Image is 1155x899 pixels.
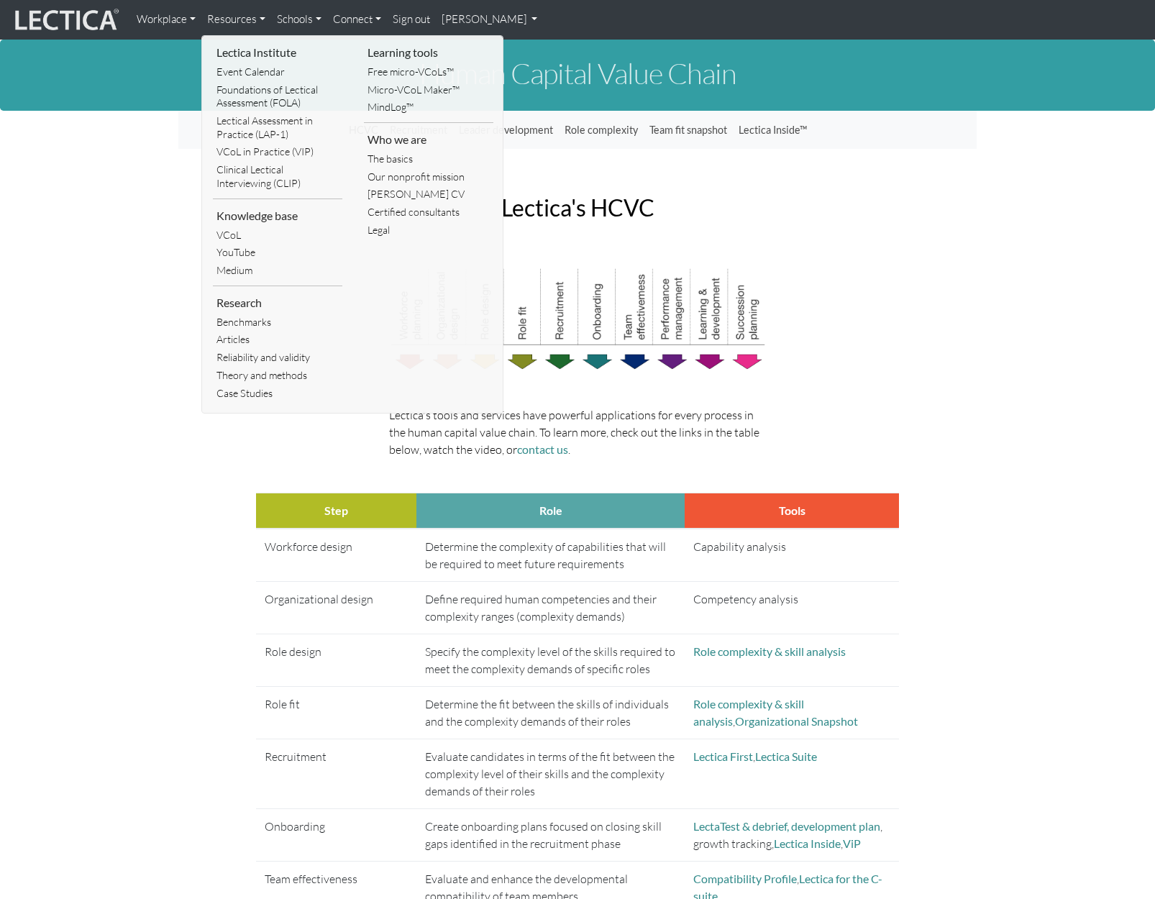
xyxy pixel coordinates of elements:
td: Capability analysis [685,529,899,582]
a: Organizational Snapshot [735,714,858,728]
td: , [685,687,899,739]
a: contact us [517,442,568,456]
th: Role [416,493,685,529]
a: Free micro-VCoLs™ [364,63,493,81]
a: Lectica Inside™ [733,117,813,144]
a: Clinical Lectical Interviewing (CLIP) [213,161,342,192]
td: Onboarding [256,809,417,862]
p: Lectica's tools and services have powerful applications for every process in the human capital va... [389,406,767,458]
a: Theory and methods [213,367,342,385]
a: MindLog™ [364,99,493,117]
a: Certified consultants [364,204,493,222]
td: Create onboarding plans focused on closing skill gaps identified in the recruitment phase [416,809,685,862]
a: [PERSON_NAME] [436,6,544,34]
img: Human Capital Value Chain image [389,267,767,372]
a: Role complexity & skill analysis [693,644,846,658]
td: Workforce design [256,529,417,582]
li: Research [213,292,342,314]
h1: Human Capital Value Chain [178,58,977,89]
td: , [685,739,899,809]
li: Knowledge base [213,205,342,227]
td: Determine the complexity of capabilities that will be required to meet future requirements [416,529,685,582]
td: Competency analysis [685,582,899,634]
li: Learning tools [364,42,493,63]
a: VCoL [213,227,342,245]
a: Connect [327,6,387,34]
a: Articles [213,331,342,349]
li: Lectica Institute [213,42,342,63]
a: Lectical Assessment in Practice (LAP-1) [213,112,342,143]
td: Role fit [256,687,417,739]
a: VCoL in Practice (VIP) [213,143,342,161]
a: Lectica Inside [774,836,841,850]
td: , growth tracking, , [685,809,899,862]
a: Legal [364,222,493,239]
a: Sign out [387,6,436,34]
h2: Lectica's HCVC [189,195,966,220]
a: Role complexity [559,117,644,144]
a: Leader development [453,117,559,144]
td: Define required human competencies and their complexity ranges (complexity demands) [416,582,685,634]
a: Lectica First [693,749,753,763]
a: The basics [364,150,493,168]
a: Case Studies [213,385,342,403]
td: Recruitment [256,739,417,809]
a: YouTube [213,244,342,262]
a: Team fit snapshot [644,117,733,144]
a: LectaTest & debrief, development plan [693,819,880,833]
li: Who we are [364,129,493,150]
img: lecticalive [12,6,119,34]
a: Reliability and validity [213,349,342,367]
a: [PERSON_NAME] CV [364,186,493,204]
a: Benchmarks [213,314,342,332]
td: Evaluate candidates in terms of the fit between the complexity level of their skills and the comp... [416,739,685,809]
a: Lectica Suite [755,749,817,763]
a: Compatibility Profile [693,872,797,885]
a: Event Calendar [213,63,342,81]
th: Tools [685,493,899,529]
th: Step [256,493,417,529]
a: Medium [213,262,342,280]
a: Micro-VCoL Maker™ [364,81,493,99]
a: Our nonprofit mission [364,168,493,186]
td: Role design [256,634,417,687]
a: Role complexity & skill analysis [693,697,804,728]
td: Organizational design [256,582,417,634]
a: Workplace [131,6,201,34]
a: ViP [843,836,861,850]
a: Foundations of Lectical Assessment (FOLA) [213,81,342,112]
a: Resources [201,6,271,34]
td: Specify the complexity level of the skills required to meet the complexity demands of specific roles [416,634,685,687]
a: Schools [271,6,327,34]
td: Determine the fit between the skills of individuals and the complexity demands of their roles [416,687,685,739]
